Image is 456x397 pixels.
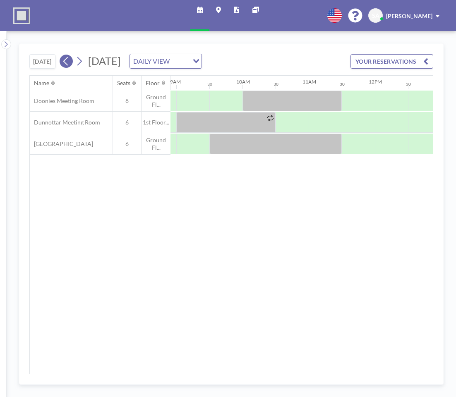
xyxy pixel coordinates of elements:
div: 30 [274,81,278,87]
button: [DATE] [29,54,55,69]
div: 9AM [170,79,181,85]
span: [PERSON_NAME] [386,12,432,19]
input: Search for option [172,56,188,67]
div: 30 [207,81,212,87]
span: Ground Fl... [142,136,170,151]
span: DAILY VIEW [132,56,171,67]
div: 12PM [369,79,382,85]
span: 1st Floor... [142,119,170,126]
button: YOUR RESERVATIONS [350,54,433,69]
span: Dunnottar Meeting Room [30,119,100,126]
span: 6 [113,119,141,126]
div: Floor [146,79,160,87]
img: organization-logo [13,7,30,24]
div: 30 [340,81,345,87]
div: 30 [406,81,411,87]
span: [GEOGRAPHIC_DATA] [30,140,93,148]
span: Doonies Meeting Room [30,97,94,105]
div: 10AM [236,79,250,85]
div: 11AM [302,79,316,85]
span: SA [372,12,379,19]
span: Ground Fl... [142,93,170,108]
div: Name [34,79,49,87]
span: 8 [113,97,141,105]
span: [DATE] [88,55,121,67]
div: Search for option [130,54,202,68]
div: Seats [117,79,130,87]
span: 6 [113,140,141,148]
